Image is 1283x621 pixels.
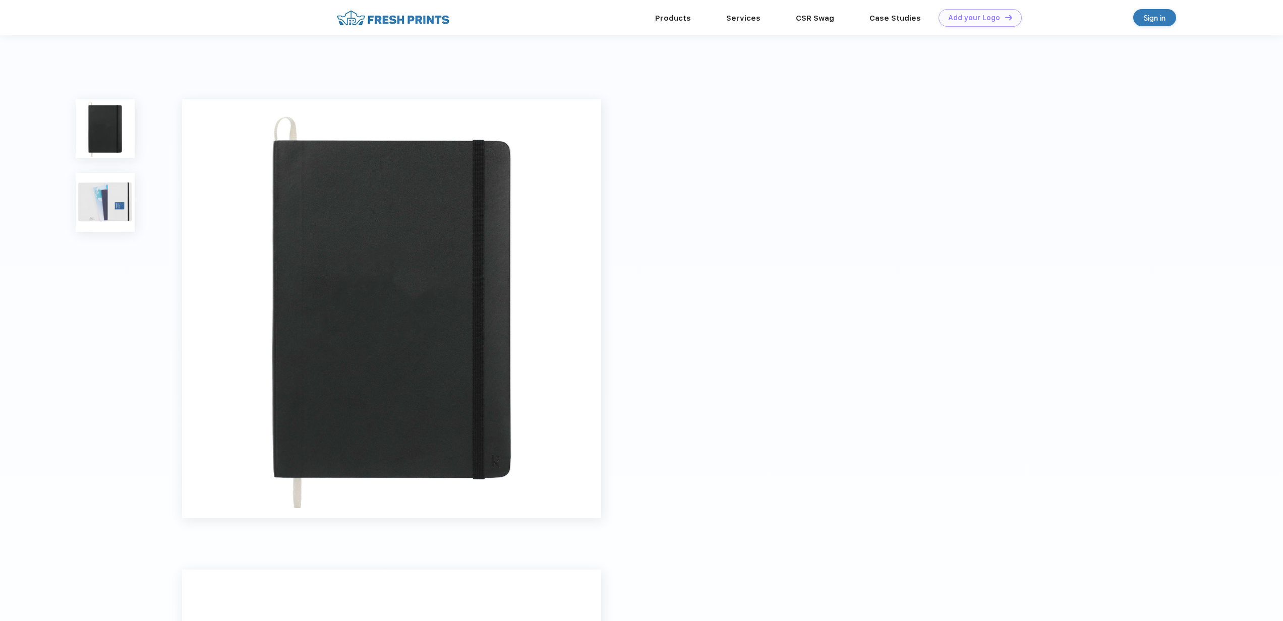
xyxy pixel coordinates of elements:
[182,99,601,518] img: func=resize&h=640
[1133,9,1176,26] a: Sign in
[76,99,135,158] img: func=resize&h=100
[1144,12,1165,24] div: Sign in
[76,173,135,232] img: func=resize&h=100
[948,14,1000,22] div: Add your Logo
[655,14,691,23] a: Products
[1005,15,1012,20] img: DT
[334,9,452,27] img: fo%20logo%202.webp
